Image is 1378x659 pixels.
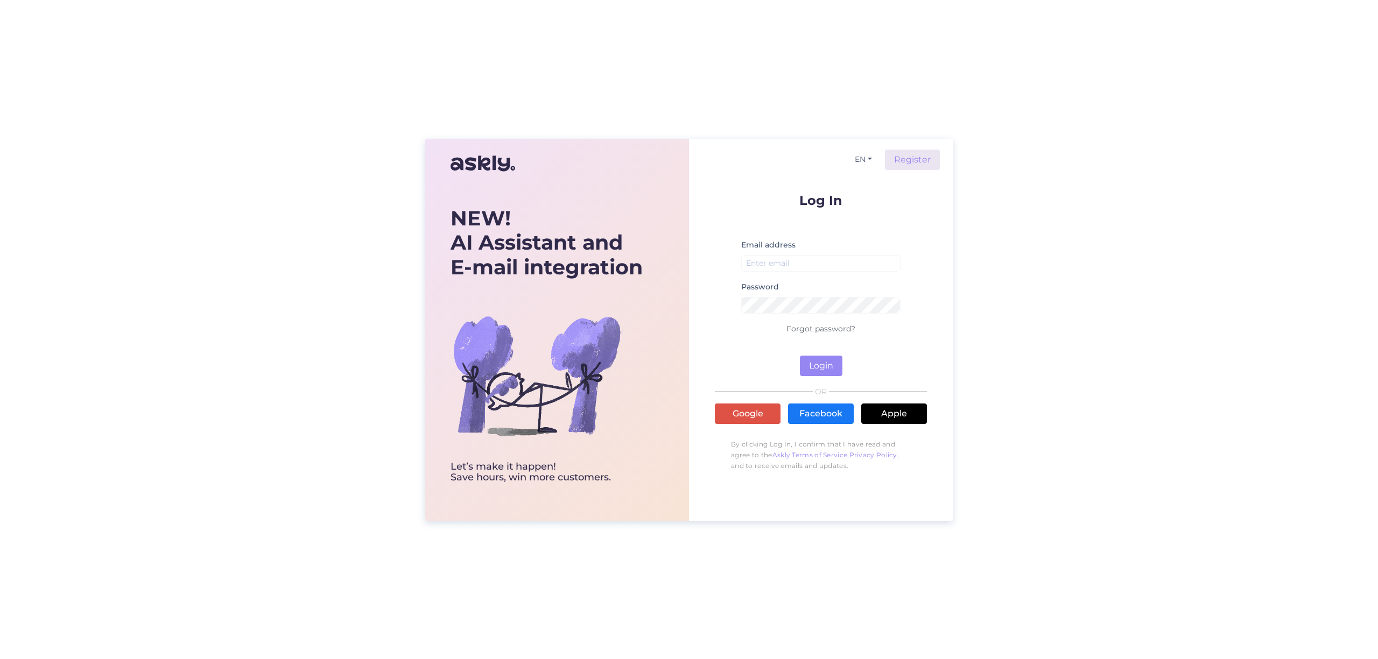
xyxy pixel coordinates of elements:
[800,356,842,376] button: Login
[451,206,643,280] div: AI Assistant and E-mail integration
[849,451,897,459] a: Privacy Policy
[715,434,927,477] p: By clicking Log In, I confirm that I have read and agree to the , , and to receive emails and upd...
[788,403,854,424] a: Facebook
[813,388,829,395] span: OR
[786,324,855,334] a: Forgot password?
[741,281,779,293] label: Password
[772,451,848,459] a: Askly Terms of Service
[451,206,511,231] b: NEW!
[451,462,643,483] div: Let’s make it happen! Save hours, win more customers.
[861,403,927,424] a: Apple
[741,239,796,251] label: Email address
[451,151,515,176] img: Askly
[885,150,940,170] a: Register
[850,152,876,167] button: EN
[715,403,781,424] a: Google
[715,194,927,207] p: Log In
[451,289,623,462] img: bg-askly
[741,255,901,272] input: Enter email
